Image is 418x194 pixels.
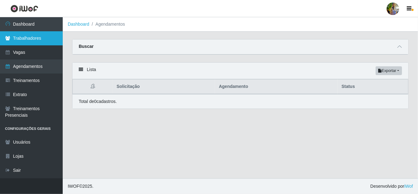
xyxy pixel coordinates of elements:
strong: Buscar [79,44,93,49]
a: iWof [404,184,413,189]
span: IWOF [68,184,79,189]
th: Status [338,79,408,94]
span: © 2025 . [68,183,93,190]
a: Dashboard [68,22,89,27]
span: Desenvolvido por [370,183,413,190]
nav: breadcrumb [63,17,418,32]
div: Lista [72,63,408,79]
p: Total de 0 cadastros. [79,98,117,105]
li: Agendamentos [89,21,125,28]
th: Solicitação [113,79,215,94]
th: Agendamento [215,79,338,94]
button: Exportar [376,66,402,75]
img: CoreUI Logo [10,5,38,13]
